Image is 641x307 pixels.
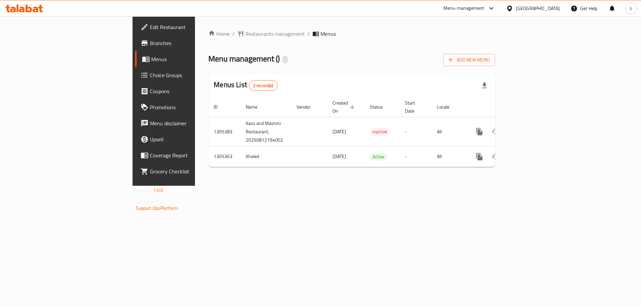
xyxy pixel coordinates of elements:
[240,146,291,167] td: Khaled
[443,54,495,66] button: Add New Menu
[135,115,240,131] a: Menu disclaimer
[214,80,277,91] h2: Menus List
[245,30,305,38] span: Restaurants management
[471,149,487,165] button: more
[135,51,240,67] a: Menus
[150,39,234,47] span: Branches
[432,117,466,146] td: All
[476,78,492,94] div: Export file
[150,87,234,95] span: Coupons
[136,186,152,194] span: Version:
[307,30,310,38] li: /
[214,103,226,111] span: ID
[449,56,490,64] span: Add New Menu
[135,67,240,83] a: Choice Groups
[320,30,336,38] span: Menus
[153,186,164,194] span: 1.0.0
[135,19,240,35] a: Edit Restaurant
[400,146,432,167] td: -
[249,83,277,89] span: 2 record(s)
[333,99,357,115] span: Created On
[370,128,390,136] span: Inactive
[516,5,560,12] div: [GEOGRAPHIC_DATA]
[487,149,503,165] button: Change Status
[150,71,234,79] span: Choice Groups
[240,117,291,146] td: Kass and Mashini Restaurant, 20250812194002
[246,103,266,111] span: Name
[150,151,234,159] span: Coverage Report
[466,97,541,117] th: Actions
[370,103,392,111] span: Status
[296,103,319,111] span: Vendor
[405,99,424,115] span: Start Date
[135,131,240,147] a: Upsell
[333,127,346,136] span: [DATE]
[437,103,458,111] span: Locale
[487,124,503,140] button: Change Status
[432,146,466,167] td: All
[135,99,240,115] a: Promotions
[249,80,278,91] div: Total records count
[135,83,240,99] a: Coupons
[208,51,280,66] span: Menu management ( )
[150,119,234,127] span: Menu disclaimer
[136,197,167,206] span: Get support on:
[400,117,432,146] td: -
[333,152,346,161] span: [DATE]
[208,97,541,167] table: enhanced table
[150,167,234,175] span: Grocery Checklist
[151,55,234,63] span: Menus
[471,124,487,140] button: more
[150,23,234,31] span: Edit Restaurant
[237,30,305,38] a: Restaurants management
[443,4,484,12] div: Menu-management
[136,204,178,212] a: Support.OpsPlatform
[135,147,240,163] a: Coverage Report
[630,5,632,12] span: b
[135,35,240,51] a: Branches
[135,163,240,179] a: Grocery Checklist
[208,30,495,38] nav: breadcrumb
[370,153,387,161] span: Active
[150,135,234,143] span: Upsell
[150,103,234,111] span: Promotions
